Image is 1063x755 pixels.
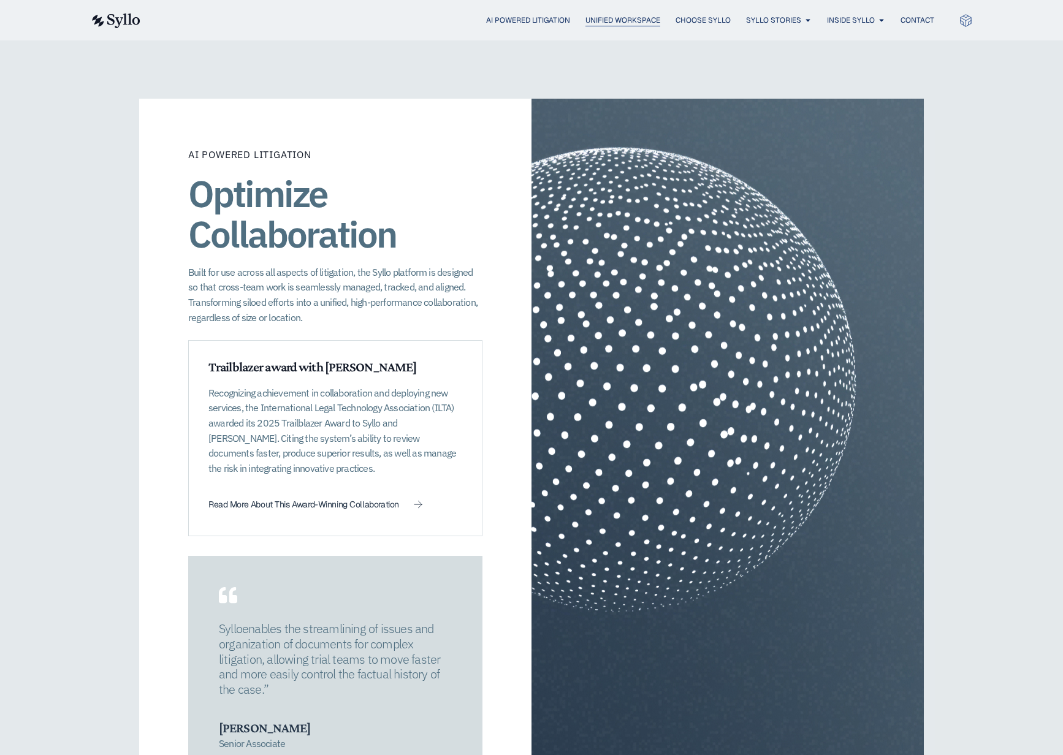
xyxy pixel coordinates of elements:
span: Syllo [219,620,242,637]
h1: Optimize Collaboration [188,173,482,254]
a: Syllo Stories [746,15,801,26]
p: Recognizing achievement in collaboration and deploying new services, the International Legal Tech... [208,385,462,476]
span: enables the streamlining of issues and organization of documents for complex litigation, allowing... [219,620,440,697]
nav: Menu [165,15,934,26]
a: Read More About This Award-Winning Collaboration [208,500,422,509]
a: Contact [901,15,934,26]
p: AI Powered Litigation [188,147,482,162]
a: Inside Syllo [827,15,875,26]
span: Read More About This Award-Winning Collaboration [208,500,399,509]
a: AI Powered Litigation [486,15,570,26]
img: syllo [90,13,140,28]
h3: [PERSON_NAME] [219,720,452,736]
span: Trailblazer award with [PERSON_NAME] [208,359,416,374]
div: Menu Toggle [165,15,934,26]
a: Unified Workspace [585,15,660,26]
a: Choose Syllo [676,15,731,26]
p: Built for use across all aspects of litigation, the Syllo platform is designed so that cross-team... [188,265,482,325]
